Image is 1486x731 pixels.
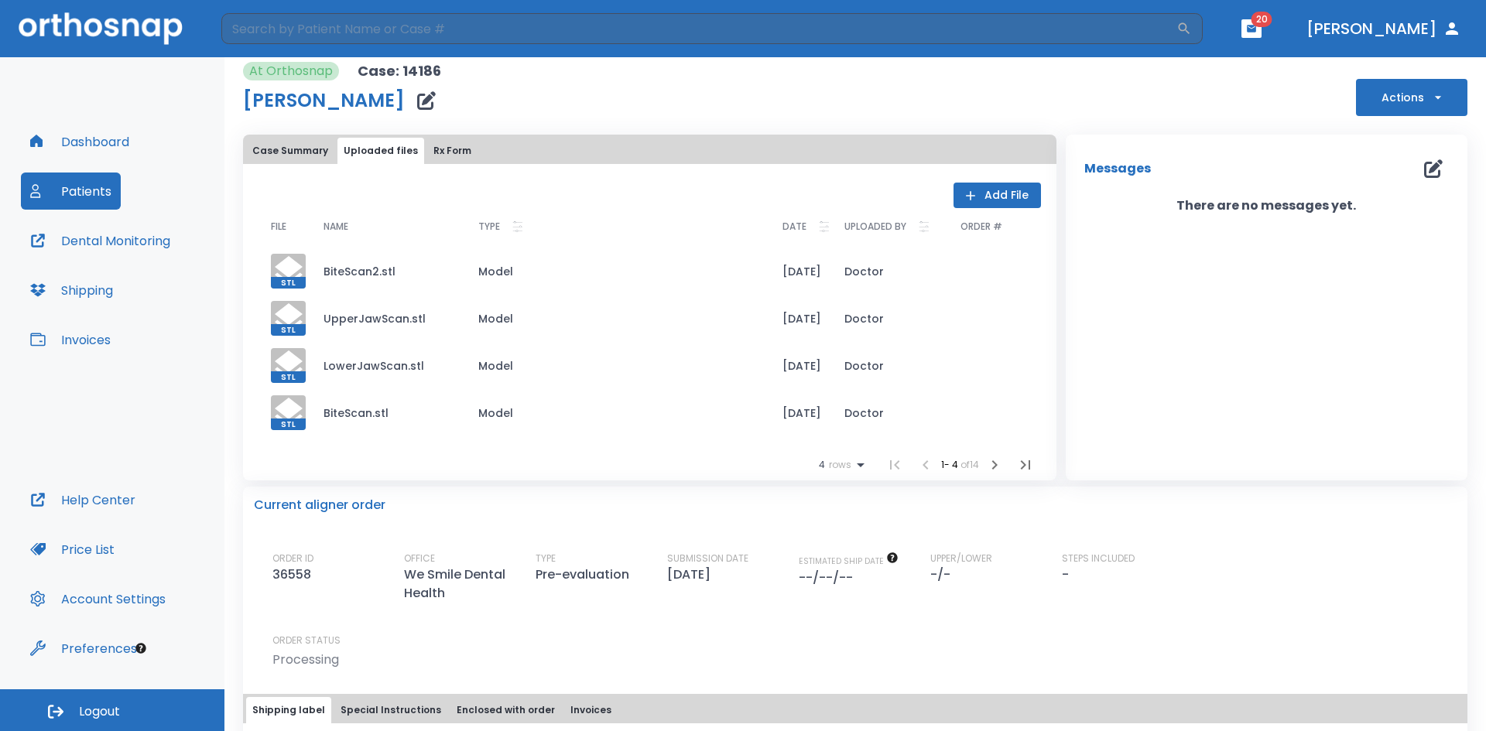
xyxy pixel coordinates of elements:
span: STL [271,277,306,289]
p: Case: 14186 [358,62,441,80]
p: Processing [272,651,339,669]
td: Doctor [832,248,948,295]
button: Help Center [21,481,145,518]
p: ORDER ID [272,552,313,565]
button: Account Settings [21,580,175,617]
button: Invoices [21,321,120,358]
p: There are no messages yet. [1066,196,1467,215]
p: ORDER STATUS [272,634,1457,647]
p: Current aligner order [254,496,385,514]
img: Orthosnap [19,12,183,44]
button: Rx Form [427,138,478,164]
span: of 14 [960,458,979,471]
td: [DATE] [770,389,832,436]
p: --/--/-- [799,569,859,587]
p: We Smile Dental Health [404,565,536,603]
p: Messages [1084,159,1151,178]
p: [DATE] [667,565,717,584]
p: TYPE [478,217,500,236]
input: Search by Patient Name or Case # [221,13,1176,44]
td: Doctor [832,389,948,436]
td: Doctor [832,295,948,342]
button: Dental Monitoring [21,222,180,259]
p: SUBMISSION DATE [667,552,748,565]
button: Shipping [21,272,122,309]
button: Invoices [564,697,618,723]
div: tabs [246,138,1053,164]
p: TYPE [536,552,556,565]
span: STL [271,418,306,430]
button: [PERSON_NAME] [1300,15,1467,43]
td: [DATE] [770,295,832,342]
button: Preferences [21,630,146,667]
button: Shipping label [246,697,331,723]
td: Model [466,295,770,342]
p: OFFICE [404,552,435,565]
span: STL [271,371,306,383]
div: Tooltip anchor [134,641,148,655]
button: Special Instructions [334,697,447,723]
p: UPPER/LOWER [930,552,992,565]
span: The date will be available after approving treatment plan [799,555,899,567]
button: Case Summary [246,138,334,164]
button: Price List [21,531,124,568]
button: Patients [21,173,121,210]
div: tabs [246,697,1464,723]
button: Dashboard [21,123,139,160]
p: 36558 [272,565,317,584]
p: - [1062,565,1069,584]
span: NAME [324,222,348,231]
p: ORDER # [960,217,1002,236]
td: Doctor [832,342,948,389]
p: -/- [930,565,957,584]
td: Model [466,248,770,295]
td: Model [466,342,770,389]
button: Uploaded files [337,138,424,164]
span: STL [271,324,306,336]
button: Add File [954,183,1041,208]
span: 1 - 4 [941,458,960,471]
p: At Orthosnap [249,62,333,80]
p: Pre-evaluation [536,565,635,584]
span: 20 [1251,12,1272,27]
button: Actions [1356,79,1467,116]
td: UpperJawScan.stl [311,295,466,342]
button: Enclosed with order [450,697,561,723]
p: STEPS INCLUDED [1062,552,1135,565]
p: DATE [782,217,806,236]
span: rows [825,459,851,470]
td: [DATE] [770,248,832,295]
td: [DATE] [770,342,832,389]
td: Model [466,389,770,436]
span: Logout [79,703,120,720]
h1: [PERSON_NAME] [243,91,405,110]
span: FILE [271,222,286,231]
td: BiteScan.stl [311,389,466,436]
td: BiteScan2.stl [311,248,466,295]
td: LowerJawScan.stl [311,342,466,389]
p: UPLOADED BY [844,217,906,236]
span: 4 [819,459,825,470]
